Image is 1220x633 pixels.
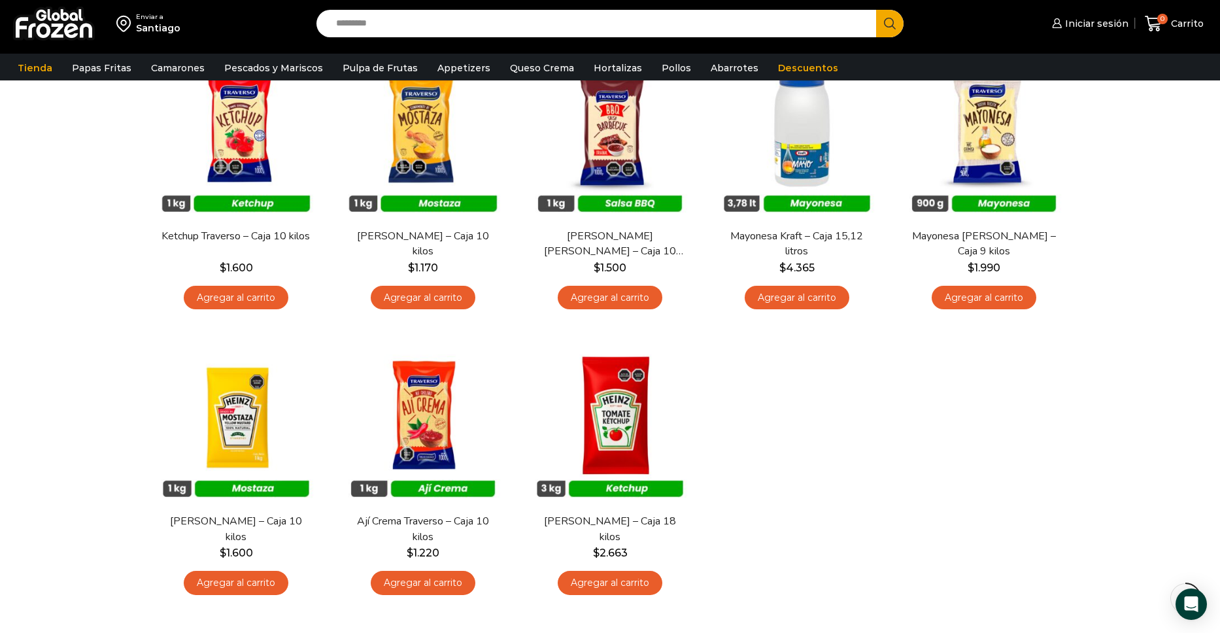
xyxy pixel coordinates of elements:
a: Appetizers [431,56,497,80]
a: Queso Crema [503,56,581,80]
a: Abarrotes [704,56,765,80]
span: $ [220,547,226,559]
span: $ [408,262,415,274]
span: $ [779,262,786,274]
a: Pollos [655,56,698,80]
span: $ [968,262,974,274]
span: $ [220,262,226,274]
a: Agregar al carrito: “Salsa Barbacue Traverso - Caja 10 kilos” [558,286,662,310]
a: Pescados y Mariscos [218,56,330,80]
a: Agregar al carrito: “Ketchup Traverso - Caja 10 kilos” [184,286,288,310]
a: [PERSON_NAME] – Caja 10 kilos [161,514,311,544]
a: Agregar al carrito: “Mayonesa Traverso - Caja 9 kilos” [932,286,1036,310]
bdi: 1.600 [220,547,253,559]
img: address-field-icon.svg [116,12,136,35]
span: Iniciar sesión [1062,17,1128,30]
div: Open Intercom Messenger [1176,589,1207,620]
bdi: 1.990 [968,262,1000,274]
div: Enviar a [136,12,180,22]
span: $ [593,547,600,559]
a: 0 Carrito [1142,9,1207,39]
a: Ketchup Traverso – Caja 10 kilos [161,229,311,244]
a: Mayonesa [PERSON_NAME] – Caja 9 kilos [909,229,1059,259]
a: Ají Crema Traverso – Caja 10 kilos [348,514,498,544]
bdi: 1.500 [594,262,626,274]
a: [PERSON_NAME] – Caja 18 kilos [535,514,685,544]
a: Mayonesa Kraft – Caja 15,12 litros [722,229,872,259]
bdi: 1.220 [407,547,439,559]
a: Agregar al carrito: “Ketchup Heinz - Caja 18 kilos” [558,571,662,595]
div: Santiago [136,22,180,35]
a: Iniciar sesión [1049,10,1128,37]
a: [PERSON_NAME] – Caja 10 kilos [348,229,498,259]
a: Hortalizas [587,56,649,80]
bdi: 4.365 [779,262,815,274]
a: Agregar al carrito: “Mayonesa Kraft - Caja 15,12 litros” [745,286,849,310]
a: Agregar al carrito: “Mostaza Heinz - Caja 10 kilos” [184,571,288,595]
a: Agregar al carrito: “Ají Crema Traverso - Caja 10 kilos” [371,571,475,595]
a: Pulpa de Frutas [336,56,424,80]
span: $ [594,262,600,274]
a: Papas Fritas [65,56,138,80]
a: [PERSON_NAME] [PERSON_NAME] – Caja 10 kilos [535,229,685,259]
span: $ [407,547,413,559]
bdi: 1.600 [220,262,253,274]
a: Tienda [11,56,59,80]
span: Carrito [1168,17,1204,30]
a: Camarones [144,56,211,80]
span: 0 [1157,14,1168,24]
bdi: 2.663 [593,547,628,559]
a: Agregar al carrito: “Mostaza Traverso - Caja 10 kilos” [371,286,475,310]
a: Descuentos [771,56,845,80]
button: Search button [876,10,904,37]
bdi: 1.170 [408,262,438,274]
